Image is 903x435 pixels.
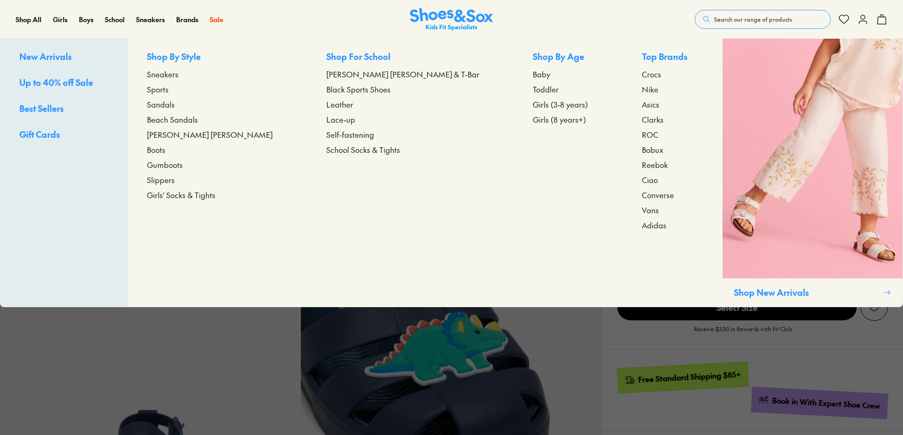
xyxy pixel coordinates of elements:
a: Asics [642,99,703,110]
span: Toddler [533,84,559,95]
span: Beach Sandals [147,114,198,125]
img: SNS_Logo_Responsive.svg [410,8,493,31]
span: Sandals [147,99,175,110]
span: Search our range of products [714,15,792,24]
div: Book in With Expert Shoe Crew [772,395,881,411]
span: Vans [642,204,659,216]
a: School [105,15,125,25]
span: Girls (8 years+) [533,114,586,125]
a: Baby [533,68,604,80]
a: Gift Cards [19,128,109,142]
p: Shop By Style [147,50,288,65]
span: Girls' Socks & Tights [147,189,215,201]
a: Shop All [16,15,42,25]
a: Slippers [147,174,288,185]
p: Shop By Age [533,50,604,65]
a: Converse [642,189,703,201]
span: [PERSON_NAME] [PERSON_NAME] [147,129,273,140]
a: Boys [79,15,94,25]
span: Adidas [642,219,666,231]
a: Sandals [147,99,288,110]
p: Top Brands [642,50,703,65]
span: Slippers [147,174,175,185]
span: Boys [79,15,94,24]
a: Best Sellers [19,102,109,117]
a: Up to 40% off Sale [19,76,109,91]
span: New Arrivals [19,50,72,62]
span: [PERSON_NAME] [PERSON_NAME] & T-Bar [326,68,479,80]
a: Crocs [642,68,703,80]
span: Girls (3-8 years) [533,99,588,110]
span: Gift Cards [19,128,60,140]
span: Gumboots [147,159,183,170]
span: Clarks [642,114,664,125]
span: Girls [53,15,68,24]
a: Girls [53,15,68,25]
a: Boots [147,144,288,155]
a: School Socks & Tights [326,144,495,155]
span: Sneakers [147,68,179,80]
a: Self-fastening [326,129,495,140]
a: Leather [326,99,495,110]
span: Asics [642,99,659,110]
span: Brands [176,15,198,24]
a: Sneakers [147,68,288,80]
span: School [105,15,125,24]
img: SNS_WEBASSETS_CollectionHero_Shop_Girls_1280x1600_1.png [723,39,903,278]
span: Leather [326,99,353,110]
a: Adidas [642,219,703,231]
a: Girls' Socks & Tights [147,189,288,201]
span: Black Sports Shoes [326,84,391,95]
span: Self-fastening [326,129,374,140]
span: Shop All [16,15,42,24]
button: Add to Wishlist [860,293,888,321]
a: Sale [210,15,223,25]
a: Ciao [642,174,703,185]
span: Nike [642,84,658,95]
span: Best Sellers [19,102,64,114]
a: Brands [176,15,198,25]
span: Sports [147,84,169,95]
a: Girls (8 years+) [533,114,604,125]
a: Girls (3-8 years) [533,99,604,110]
a: Sports [147,84,288,95]
a: Shoes & Sox [410,8,493,31]
a: Book in With Expert Shoe Crew [751,387,888,419]
span: Up to 40% off Sale [19,76,93,88]
div: Free Standard Shipping $85+ [638,369,741,385]
span: Converse [642,189,674,201]
button: Search our range of products [695,10,831,29]
span: ROC [642,129,658,140]
a: New Arrivals [19,50,109,65]
a: Sneakers [136,15,165,25]
p: Shop New Arrivals [734,286,879,299]
span: Ciao [642,174,658,185]
a: Nike [642,84,703,95]
p: Receive $3.00 in Rewards with Fit Club [694,325,792,342]
p: Shop For School [326,50,495,65]
span: Crocs [642,68,661,80]
a: Gumboots [147,159,288,170]
a: Reebok [642,159,703,170]
span: Sneakers [136,15,165,24]
a: [PERSON_NAME] [PERSON_NAME] [147,129,288,140]
span: School Socks & Tights [326,144,400,155]
a: Lace-up [326,114,495,125]
a: Vans [642,204,703,216]
a: ROC [642,129,703,140]
span: Baby [533,68,550,80]
a: [PERSON_NAME] [PERSON_NAME] & T-Bar [326,68,495,80]
a: Black Sports Shoes [326,84,495,95]
a: Toddler [533,84,604,95]
a: Clarks [642,114,703,125]
a: Free Standard Shipping $85+ [616,361,749,393]
a: Shop New Arrivals [722,39,903,307]
a: Bobux [642,144,703,155]
a: Beach Sandals [147,114,288,125]
span: Boots [147,144,165,155]
button: Select Size [617,293,857,321]
span: Reebok [642,159,668,170]
span: Sale [210,15,223,24]
span: Lace-up [326,114,355,125]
